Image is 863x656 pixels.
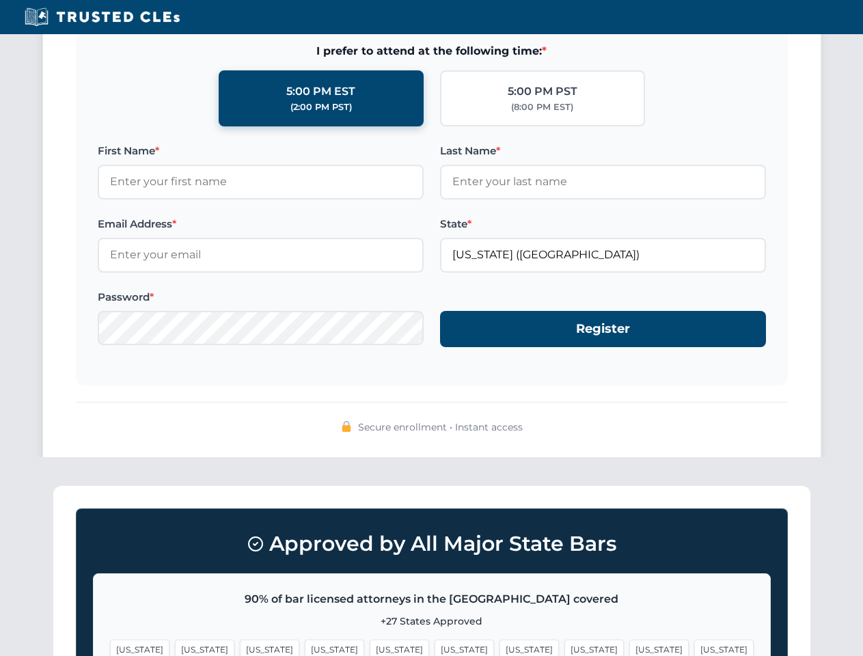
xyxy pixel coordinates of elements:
[440,216,766,232] label: State
[98,289,424,305] label: Password
[98,143,424,159] label: First Name
[440,238,766,272] input: Florida (FL)
[440,311,766,347] button: Register
[110,614,754,629] p: +27 States Approved
[440,165,766,199] input: Enter your last name
[290,100,352,114] div: (2:00 PM PST)
[98,216,424,232] label: Email Address
[98,42,766,60] span: I prefer to attend at the following time:
[341,421,352,432] img: 🔒
[93,525,771,562] h3: Approved by All Major State Bars
[508,83,577,100] div: 5:00 PM PST
[98,165,424,199] input: Enter your first name
[358,420,523,435] span: Secure enrollment • Instant access
[98,238,424,272] input: Enter your email
[286,83,355,100] div: 5:00 PM EST
[20,7,184,27] img: Trusted CLEs
[440,143,766,159] label: Last Name
[110,590,754,608] p: 90% of bar licensed attorneys in the [GEOGRAPHIC_DATA] covered
[511,100,573,114] div: (8:00 PM EST)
